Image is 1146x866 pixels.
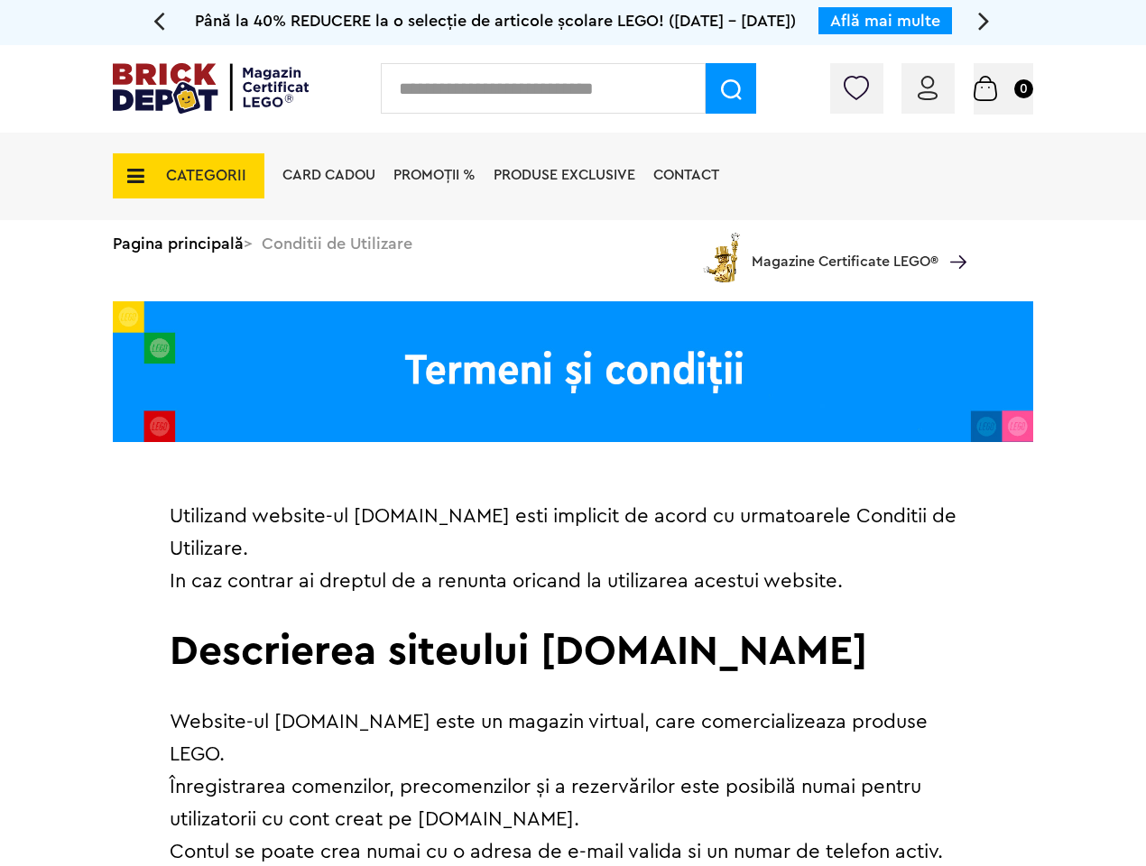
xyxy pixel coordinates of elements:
span: CATEGORII [166,168,246,183]
h2: Descrierea siteului [DOMAIN_NAME] [170,630,976,673]
span: Până la 40% REDUCERE la o selecție de articole școlare LEGO! ([DATE] - [DATE]) [195,13,796,29]
a: Magazine Certificate LEGO® [938,232,966,246]
small: 0 [1014,79,1033,98]
a: Află mai multe [830,13,940,29]
a: Produse exclusive [494,168,635,182]
a: PROMOȚII % [393,168,476,182]
a: Card Cadou [282,168,375,182]
span: Magazine Certificate LEGO® [752,229,938,271]
a: Contact [653,168,719,182]
p: Utilizand website-ul [DOMAIN_NAME] esti implicit de acord cu urmatoarele Conditii de Utilizare. [170,500,976,565]
p: In caz contrar ai dreptul de a renunta oricand la utilizarea acestui website. [170,565,976,597]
